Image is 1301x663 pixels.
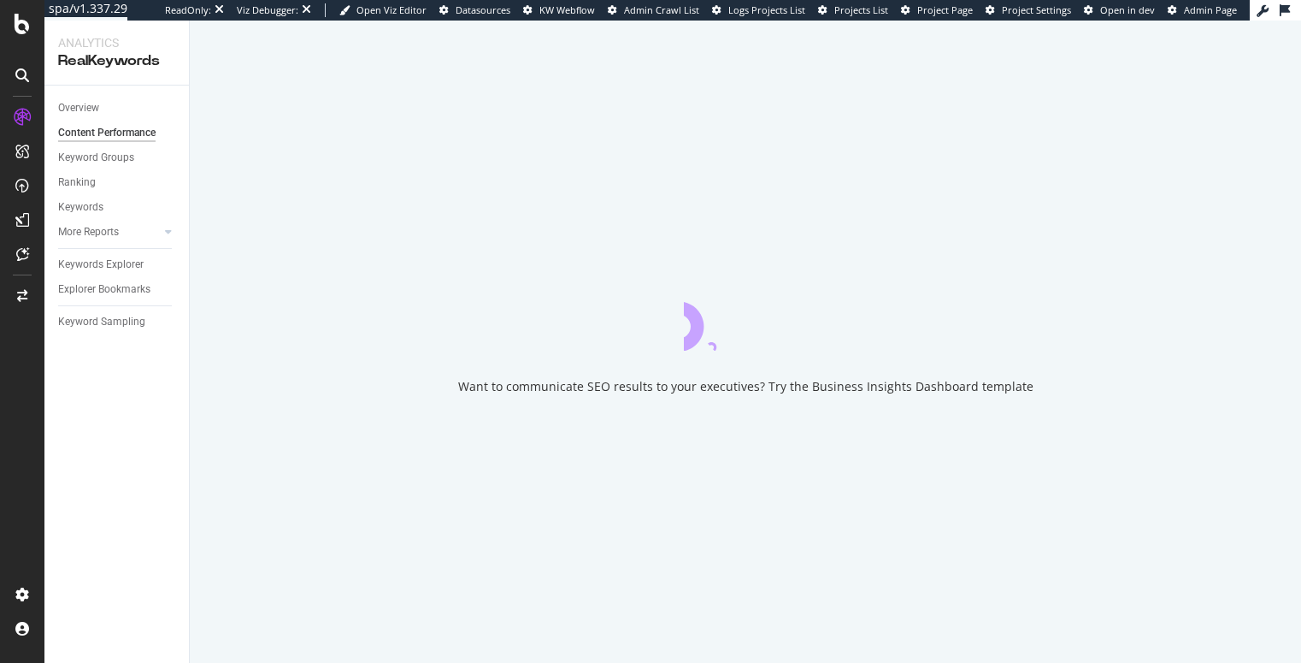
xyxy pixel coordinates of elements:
[58,198,177,216] a: Keywords
[818,3,888,17] a: Projects List
[58,149,177,167] a: Keyword Groups
[458,378,1033,395] div: Want to communicate SEO results to your executives? Try the Business Insights Dashboard template
[58,124,156,142] div: Content Performance
[58,223,160,241] a: More Reports
[58,198,103,216] div: Keywords
[439,3,510,17] a: Datasources
[58,223,119,241] div: More Reports
[712,3,805,17] a: Logs Projects List
[1002,3,1071,16] span: Project Settings
[58,256,177,274] a: Keywords Explorer
[58,99,177,117] a: Overview
[58,174,96,192] div: Ranking
[58,313,177,331] a: Keyword Sampling
[624,3,699,16] span: Admin Crawl List
[456,3,510,16] span: Datasources
[608,3,699,17] a: Admin Crawl List
[917,3,973,16] span: Project Page
[523,3,595,17] a: KW Webflow
[58,34,175,51] div: Analytics
[1100,3,1155,16] span: Open in dev
[684,289,807,351] div: animation
[58,313,145,331] div: Keyword Sampling
[165,3,211,17] div: ReadOnly:
[1168,3,1237,17] a: Admin Page
[58,281,150,299] div: Explorer Bookmarks
[728,3,805,16] span: Logs Projects List
[58,174,177,192] a: Ranking
[539,3,595,16] span: KW Webflow
[986,3,1071,17] a: Project Settings
[1184,3,1237,16] span: Admin Page
[58,149,134,167] div: Keyword Groups
[58,281,177,299] a: Explorer Bookmarks
[58,51,175,71] div: RealKeywords
[58,256,144,274] div: Keywords Explorer
[58,124,177,142] a: Content Performance
[339,3,427,17] a: Open Viz Editor
[834,3,888,16] span: Projects List
[1084,3,1155,17] a: Open in dev
[58,99,99,117] div: Overview
[237,3,298,17] div: Viz Debugger:
[901,3,973,17] a: Project Page
[356,3,427,16] span: Open Viz Editor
